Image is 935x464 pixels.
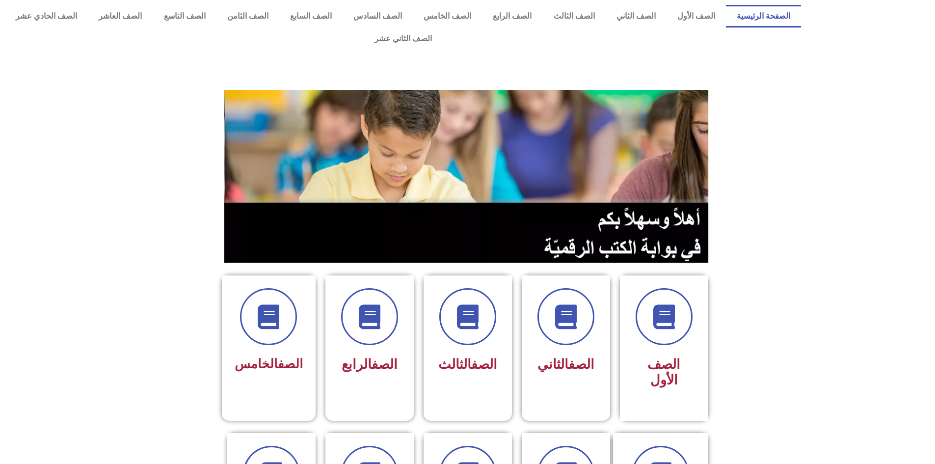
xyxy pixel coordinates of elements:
[343,5,413,27] a: الصف السادس
[542,5,605,27] a: الصف الثالث
[153,5,216,27] a: الصف التاسع
[413,5,482,27] a: الصف الخامس
[606,5,667,27] a: الصف الثاني
[482,5,542,27] a: الصف الرابع
[5,27,801,50] a: الصف الثاني عشر
[372,356,398,372] a: الصف
[726,5,801,27] a: الصفحة الرئيسية
[568,356,594,372] a: الصف
[537,356,594,372] span: الثاني
[235,356,303,371] span: الخامس
[5,5,88,27] a: الصف الحادي عشر
[647,356,680,388] span: الصف الأول
[438,356,497,372] span: الثالث
[216,5,279,27] a: الصف الثامن
[342,356,398,372] span: الرابع
[278,356,303,371] a: الصف
[667,5,726,27] a: الصف الأول
[471,356,497,372] a: الصف
[88,5,153,27] a: الصف العاشر
[279,5,343,27] a: الصف السابع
